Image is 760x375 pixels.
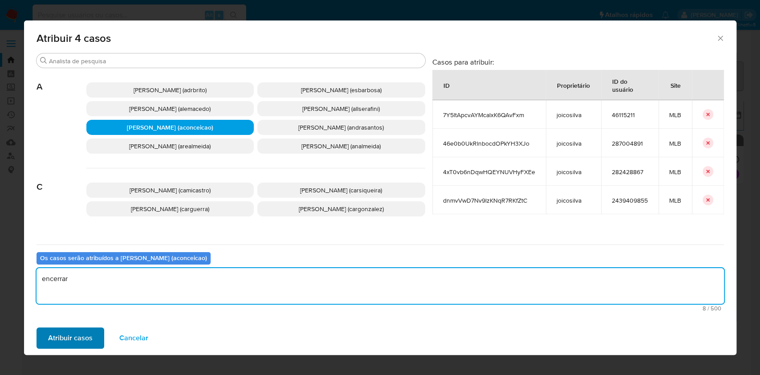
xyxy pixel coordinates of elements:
div: Site [660,74,691,96]
textarea: encerrar [37,268,724,304]
span: 4xT0vb6nDqwHQEYNUVHyFXEe [443,168,535,176]
span: [PERSON_NAME] (allserafini) [302,104,380,113]
span: dnmvVwD7Nv9lzKNqR7RKfZtC [443,196,535,204]
span: joicosilva [557,168,590,176]
span: 2439409855 [612,196,648,204]
button: Procurar [40,57,47,64]
span: 46e0b0UkRlnbocdOPkYH3XJo [443,139,535,147]
span: 7Y5ltApcvAYMcalxK6QAvFxm [443,111,535,119]
span: Máximo de 500 caracteres [39,306,721,311]
span: joicosilva [557,111,590,119]
div: Proprietário [546,74,601,96]
div: [PERSON_NAME] (esbarbosa) [257,82,425,98]
span: A [37,68,86,92]
span: [PERSON_NAME] (camicastro) [130,186,211,195]
span: [PERSON_NAME] (alemacedo) [129,104,211,113]
h3: Casos para atribuir: [432,57,724,66]
span: joicosilva [557,196,590,204]
button: icon-button [703,195,713,205]
button: icon-button [703,138,713,148]
span: Cancelar [119,328,148,348]
button: icon-button [703,109,713,120]
span: MLB [669,111,681,119]
div: [PERSON_NAME] (cargonzalez) [257,201,425,216]
div: assign-modal [24,20,736,355]
span: joicosilva [557,139,590,147]
div: [PERSON_NAME] (allserafini) [257,101,425,116]
span: MLB [669,139,681,147]
span: [PERSON_NAME] (analmeida) [301,142,381,151]
input: Analista de pesquisa [49,57,422,65]
div: ID do usuário [601,70,658,100]
span: [PERSON_NAME] (carsiqueira) [300,186,382,195]
span: [PERSON_NAME] (carguerra) [131,204,209,213]
span: [PERSON_NAME] (aconceicao) [127,123,213,132]
div: [PERSON_NAME] (analmeida) [257,139,425,154]
span: 46115211 [612,111,648,119]
b: Os casos serão atribuídos a [PERSON_NAME] (aconceicao) [40,253,207,262]
span: C [37,168,86,192]
div: [PERSON_NAME] (camicastro) [86,183,254,198]
span: Atribuir casos [48,328,93,348]
button: icon-button [703,166,713,177]
span: [PERSON_NAME] (esbarbosa) [301,86,382,94]
div: [PERSON_NAME] (carguerra) [86,201,254,216]
button: Atribuir casos [37,327,104,349]
div: [PERSON_NAME] (adrbrito) [86,82,254,98]
div: ID [433,74,460,96]
span: [PERSON_NAME] (andrasantos) [298,123,384,132]
div: [PERSON_NAME] (arealmeida) [86,139,254,154]
span: [PERSON_NAME] (arealmeida) [129,142,211,151]
span: [PERSON_NAME] (cargonzalez) [299,204,384,213]
span: Atribuir 4 casos [37,33,716,44]
div: [PERSON_NAME] (alemacedo) [86,101,254,116]
span: MLB [669,196,681,204]
div: [PERSON_NAME] (andrasantos) [257,120,425,135]
span: 287004891 [612,139,648,147]
button: Fechar a janela [716,34,724,42]
span: MLB [669,168,681,176]
span: [PERSON_NAME] (adrbrito) [134,86,207,94]
button: Cancelar [108,327,160,349]
div: [PERSON_NAME] (aconceicao) [86,120,254,135]
div: [PERSON_NAME] (carsiqueira) [257,183,425,198]
span: 282428867 [612,168,648,176]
